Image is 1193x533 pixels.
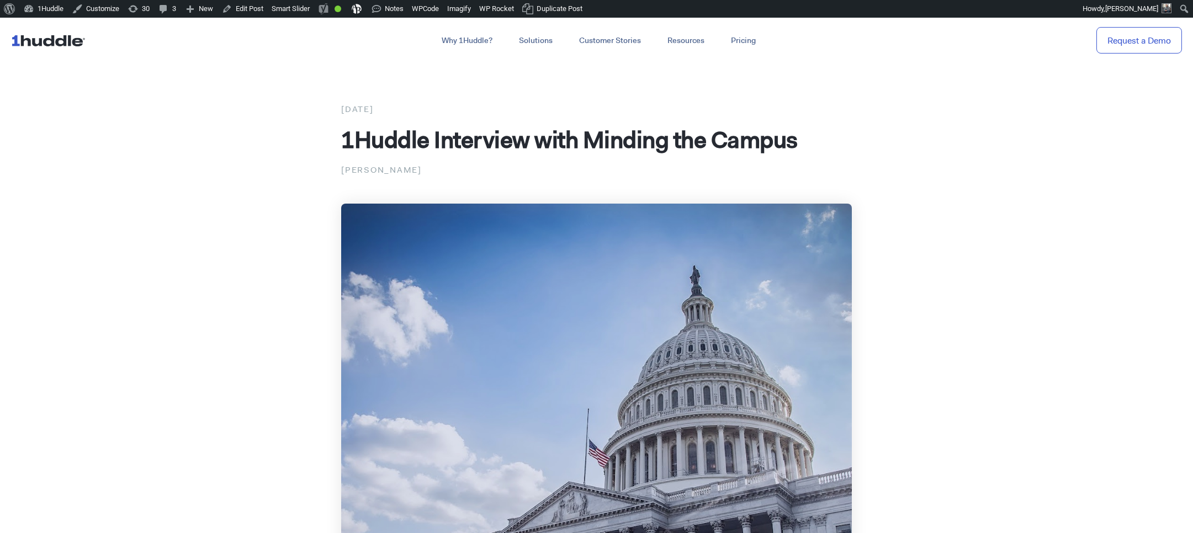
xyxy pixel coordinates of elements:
[1162,3,1171,13] img: Avatar photo
[428,31,506,51] a: Why 1Huddle?
[1105,4,1158,13] span: [PERSON_NAME]
[654,31,718,51] a: Resources
[341,124,798,155] span: 1Huddle Interview with Minding the Campus
[341,163,852,177] p: [PERSON_NAME]
[341,102,852,116] div: [DATE]
[1096,27,1182,54] a: Request a Demo
[11,30,90,51] img: ...
[506,31,566,51] a: Solutions
[566,31,654,51] a: Customer Stories
[718,31,769,51] a: Pricing
[335,6,341,12] div: Good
